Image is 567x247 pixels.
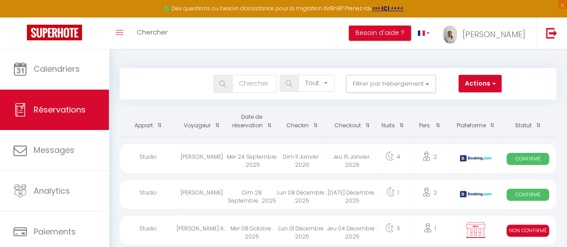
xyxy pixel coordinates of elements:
[34,144,74,156] span: Messages
[137,27,168,37] span: Chercher
[372,4,403,12] a: >>> ICI <<<<
[546,27,557,39] img: logout
[34,104,86,115] span: Réservations
[120,106,177,137] th: Sort by rentals
[349,26,411,41] button: Besoin d'aide ?
[34,63,80,74] span: Calendriers
[327,106,377,137] th: Sort by checkout
[130,17,174,49] a: Chercher
[463,29,525,40] span: [PERSON_NAME]
[451,106,499,137] th: Sort by channel
[232,75,277,93] input: Chercher
[27,25,82,40] img: Super Booking
[437,17,537,49] a: ... [PERSON_NAME]
[408,106,451,137] th: Sort by people
[377,106,408,137] th: Sort by nights
[459,75,502,93] button: Actions
[34,185,70,196] span: Analytics
[177,106,227,137] th: Sort by guest
[277,106,327,137] th: Sort by checkin
[499,106,556,137] th: Sort by status
[346,75,436,93] button: Filtrer par hébergement
[34,226,76,237] span: Paiements
[227,106,277,137] th: Sort by booking date
[443,26,457,43] img: ...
